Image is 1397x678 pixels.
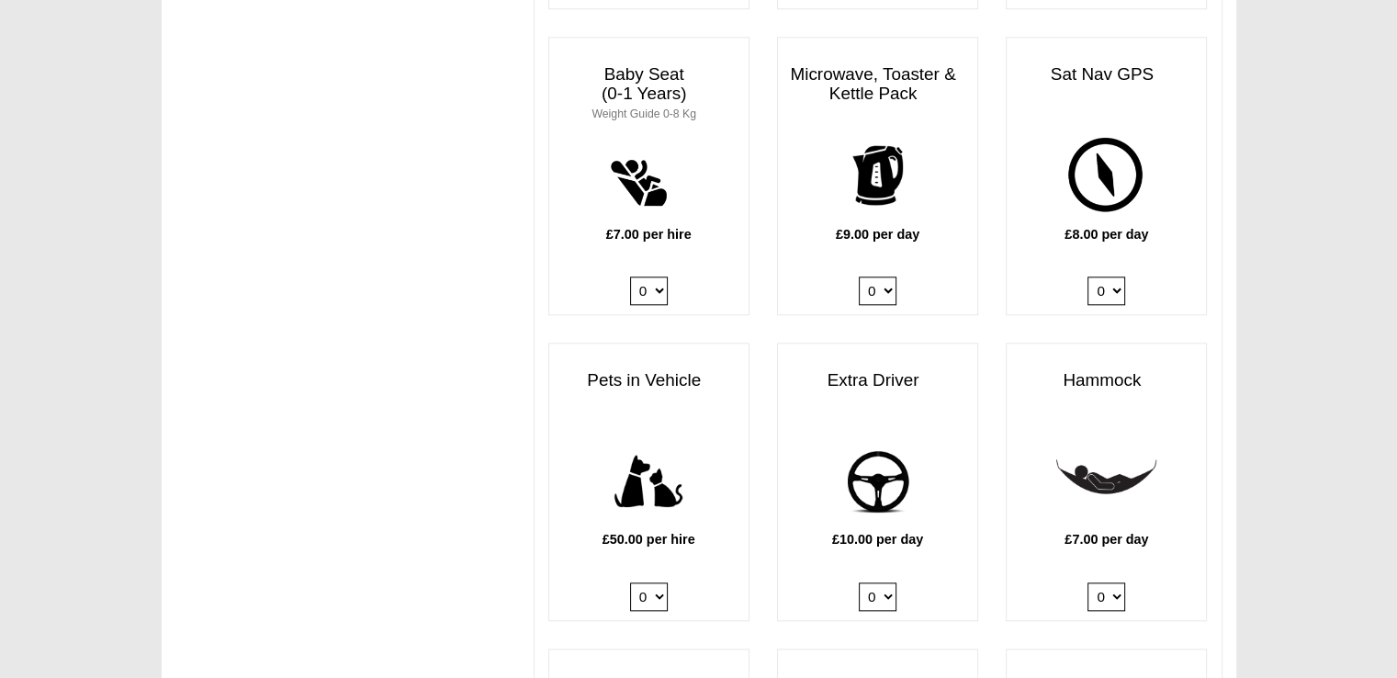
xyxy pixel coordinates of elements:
h3: Sat Nav GPS [1007,56,1206,94]
b: £7.00 per day [1065,532,1148,547]
b: £50.00 per hire [603,532,695,547]
h3: Microwave, Toaster & Kettle Pack [778,56,977,113]
b: £9.00 per day [836,227,919,242]
small: Weight Guide 0-8 Kg [591,107,696,120]
img: add-driver.png [828,431,928,531]
h3: Hammock [1007,362,1206,400]
h3: Baby Seat (0-1 Years) [549,56,749,131]
img: kettle.png [828,125,928,225]
img: baby.png [599,125,699,225]
img: pets.png [599,431,699,531]
img: hammock.png [1056,431,1156,531]
img: gps.png [1056,125,1156,225]
b: £10.00 per day [832,532,923,547]
b: £8.00 per day [1065,227,1148,242]
h3: Pets in Vehicle [549,362,749,400]
h3: Extra Driver [778,362,977,400]
b: £7.00 per hire [606,227,692,242]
